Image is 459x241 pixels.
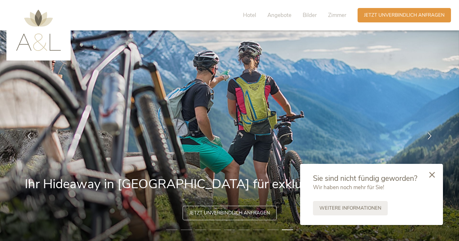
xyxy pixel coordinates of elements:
[16,10,61,51] img: AMONTI & LUNARIS Wellnessresort
[328,12,346,19] span: Zimmer
[243,12,256,19] span: Hotel
[364,12,445,19] span: Jetzt unverbindlich anfragen
[189,210,270,216] span: Jetzt unverbindlich anfragen
[313,201,388,215] a: Weitere Informationen
[313,173,417,183] span: Sie sind nicht fündig geworden?
[319,205,381,212] span: Weitere Informationen
[267,12,291,19] span: Angebote
[303,12,317,19] span: Bilder
[313,184,384,191] span: Wir haben noch mehr für Sie!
